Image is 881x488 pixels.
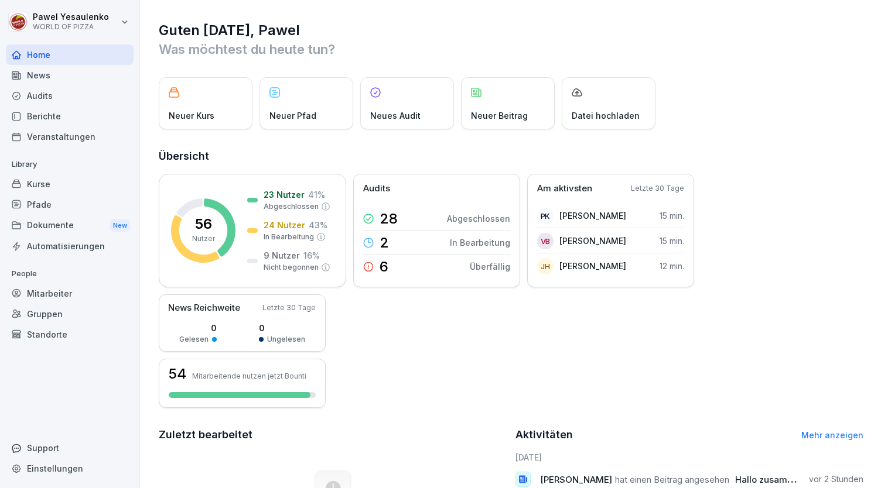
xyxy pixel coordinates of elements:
p: WORLD OF PIZZA [33,23,109,31]
p: 43 % [309,219,327,231]
span: [PERSON_NAME] [540,474,612,485]
div: PK [537,208,554,224]
p: 9 Nutzer [264,249,300,262]
p: [PERSON_NAME] [559,235,626,247]
a: Standorte [6,324,134,345]
div: Dokumente [6,215,134,236]
h3: 54 [169,367,186,381]
p: Library [6,155,134,174]
p: Datei hochladen [572,109,640,122]
div: JH [537,258,554,274]
p: 0 [259,322,305,334]
a: Home [6,44,134,65]
h6: [DATE] [515,451,864,463]
p: 56 [195,217,212,231]
a: Einstellungen [6,458,134,479]
a: Mitarbeiter [6,283,134,304]
p: Nutzer [192,233,215,244]
h2: Aktivitäten [515,427,573,443]
p: 12 min. [660,260,684,272]
a: Veranstaltungen [6,126,134,147]
p: Neuer Beitrag [471,109,528,122]
span: hat einen Beitrag angesehen [615,474,729,485]
p: 16 % [303,249,320,262]
p: 15 min. [660,209,684,222]
p: 6 [380,260,388,274]
p: People [6,264,134,283]
p: News Reichweite [168,301,240,315]
h1: Guten [DATE], Pawel [159,21,863,40]
h2: Zuletzt bearbeitet [159,427,507,443]
p: vor 2 Stunden [809,473,863,485]
p: In Bearbeitung [264,232,314,242]
p: Neues Audit [370,109,421,122]
a: Audits [6,85,134,106]
a: Gruppen [6,304,134,324]
a: Pfade [6,194,134,215]
p: Letzte 30 Tage [631,183,684,194]
p: Letzte 30 Tage [262,303,316,313]
p: Neuer Kurs [169,109,214,122]
p: Pawel Yesaulenko [33,12,109,22]
p: 15 min. [660,235,684,247]
p: Nicht begonnen [264,262,319,273]
p: Mitarbeitende nutzen jetzt Bounti [192,372,306,380]
p: Audits [363,182,390,195]
p: Gelesen [179,334,209,345]
p: Was möchtest du heute tun? [159,40,863,59]
p: 0 [179,322,217,334]
p: [PERSON_NAME] [559,209,626,222]
div: VB [537,233,554,249]
p: Neuer Pfad [269,109,316,122]
a: DokumenteNew [6,215,134,236]
p: Überfällig [470,260,510,273]
a: Berichte [6,106,134,126]
a: News [6,65,134,85]
a: Mehr anzeigen [801,430,863,440]
p: Am aktivsten [537,182,592,195]
p: Ungelesen [267,334,305,345]
h2: Übersicht [159,148,863,164]
p: 41 % [308,188,325,201]
p: In Bearbeitung [450,236,510,249]
div: Support [6,438,134,458]
div: New [110,219,130,232]
p: Abgeschlossen [447,212,510,225]
a: Automatisierungen [6,236,134,256]
a: Kurse [6,174,134,194]
p: 24 Nutzer [264,219,305,231]
p: 28 [380,212,398,226]
p: 23 Nutzer [264,188,305,201]
p: Abgeschlossen [264,201,319,212]
p: 2 [380,236,389,250]
p: [PERSON_NAME] [559,260,626,272]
